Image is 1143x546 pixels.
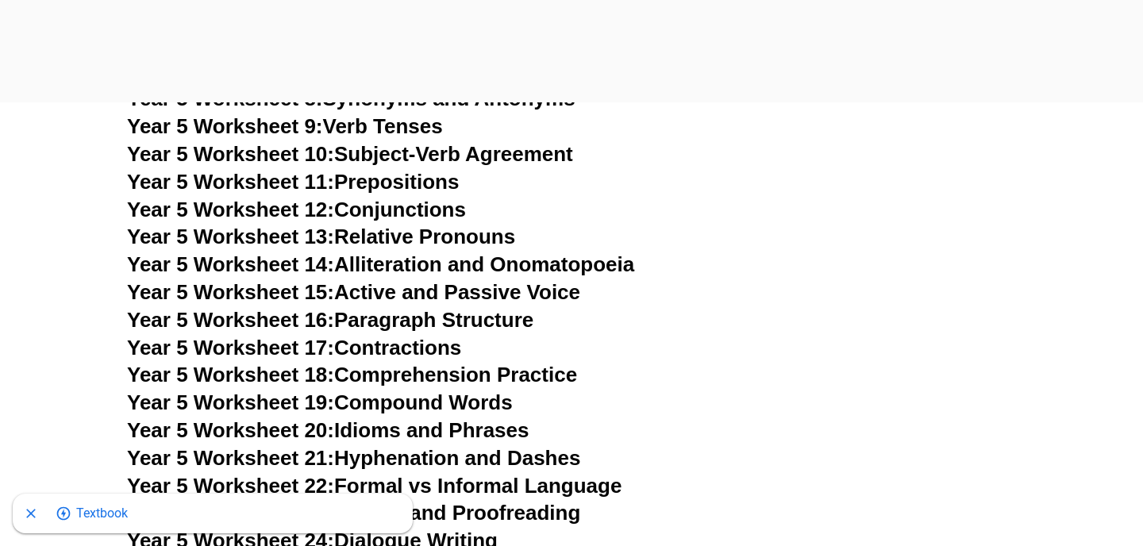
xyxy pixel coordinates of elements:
a: Year 5 Worksheet 13:Relative Pronouns [127,225,515,248]
a: Year 5 Worksheet 21:Hyphenation and Dashes [127,446,580,470]
a: Year 5 Worksheet 19:Compound Words [127,390,513,414]
span: Year 5 Worksheet 21: [127,446,334,470]
span: Year 5 Worksheet 12: [127,198,334,221]
a: Year 5 Worksheet 18:Comprehension Practice [127,363,577,386]
span: Year 5 Worksheet 14: [127,252,334,276]
a: Year 5 Worksheet 20:Idioms and Phrases [127,418,529,442]
span: Year 5 Worksheet 15: [127,280,334,304]
span: Year 5 Worksheet 9: [127,114,323,138]
a: Year 5 Worksheet 12:Conjunctions [127,198,466,221]
span: Go to shopping options for Textbook [76,496,128,528]
span: Year 5 Worksheet 10: [127,142,334,166]
a: Year 5 Worksheet 11:Prepositions [127,170,459,194]
span: Year 5 Worksheet 16: [127,308,334,332]
a: Year 5 Worksheet 9:Verb Tenses [127,114,443,138]
span: Year 5 Worksheet 22: [127,474,334,498]
a: Year 5 Worksheet 10:Subject-Verb Agreement [127,142,573,166]
span: Year 5 Worksheet 11: [127,170,334,194]
span: Year 5 Worksheet 17: [127,336,334,360]
span: Year 5 Worksheet 18: [127,363,334,386]
iframe: Chat Widget [871,367,1143,546]
span: Year 5 Worksheet 19: [127,390,334,414]
svg: Close shopping anchor [23,506,39,521]
span: Year 5 Worksheet 13: [127,225,334,248]
a: Year 5 Worksheet 22:Formal vs Informal Language [127,474,622,498]
a: Year 5 Worksheet 16:Paragraph Structure [127,308,533,332]
a: Year 5 Worksheet 14:Alliteration and Onomatopoeia [127,252,634,276]
a: Year 5 Worksheet 17:Contractions [127,336,461,360]
span: Year 5 Worksheet 20: [127,418,334,442]
a: Year 5 Worksheet 15:Active and Passive Voice [127,280,580,304]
